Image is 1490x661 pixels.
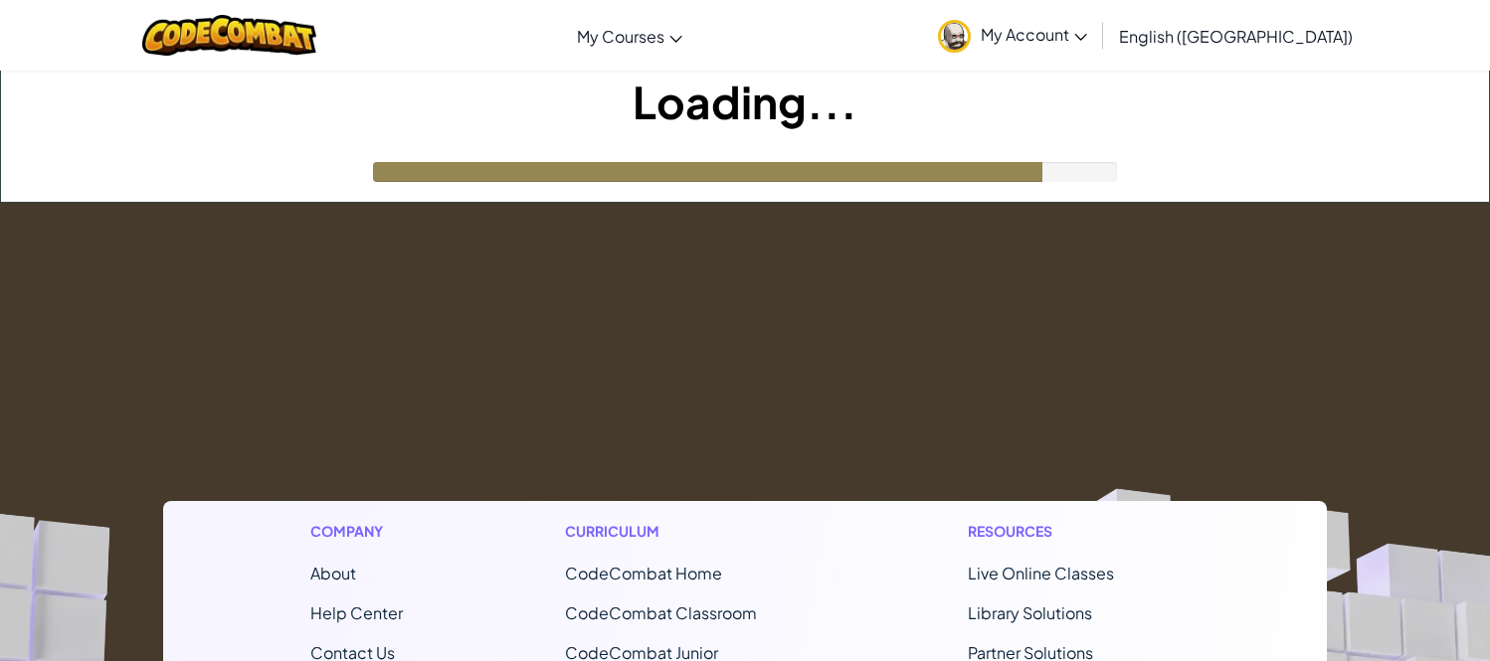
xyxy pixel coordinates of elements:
span: English ([GEOGRAPHIC_DATA]) [1119,26,1353,47]
span: CodeCombat Home [565,563,722,583]
span: My Courses [577,26,664,47]
a: CodeCombat Classroom [565,602,757,623]
a: Live Online Classes [968,563,1114,583]
a: About [310,563,356,583]
a: My Courses [567,9,692,63]
h1: Loading... [1,71,1489,132]
h1: Resources [968,521,1180,542]
h1: Curriculum [565,521,806,542]
h1: Company [310,521,403,542]
a: My Account [928,4,1097,67]
a: English ([GEOGRAPHIC_DATA]) [1109,9,1363,63]
img: avatar [938,20,971,53]
img: CodeCombat logo [142,15,316,56]
a: Library Solutions [968,602,1092,623]
span: My Account [981,24,1087,45]
a: Help Center [310,602,403,623]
